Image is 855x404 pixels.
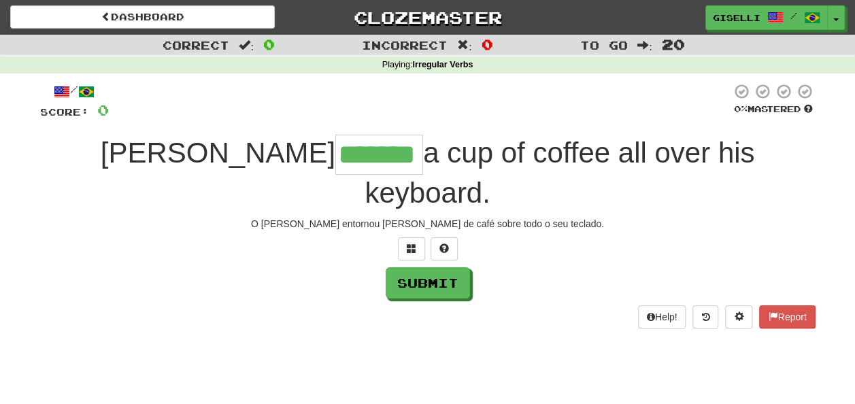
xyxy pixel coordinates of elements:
button: Switch sentence to multiple choice alt+p [398,237,425,260]
span: [PERSON_NAME] [101,137,335,169]
button: Single letter hint - you only get 1 per sentence and score half the points! alt+h [431,237,458,260]
span: 0 [97,101,109,118]
button: Help! [638,305,686,329]
a: Clozemaster [295,5,560,29]
span: / [790,11,797,20]
span: Score: [40,106,89,118]
span: : [239,39,254,51]
div: / [40,83,109,100]
span: 0 [482,36,493,52]
span: : [457,39,472,51]
span: : [637,39,652,51]
span: 0 [263,36,275,52]
strong: Irregular Verbs [412,60,473,69]
span: Incorrect [362,38,448,52]
div: Mastered [731,103,816,116]
span: Correct [163,38,229,52]
button: Submit [386,267,470,299]
button: Report [759,305,815,329]
span: To go [580,38,628,52]
a: Dashboard [10,5,275,29]
span: 20 [662,36,685,52]
span: a cup of coffee all over his keyboard. [365,137,754,209]
span: giselli [713,12,760,24]
button: Round history (alt+y) [692,305,718,329]
span: 0 % [734,103,748,114]
a: giselli / [705,5,828,30]
div: O [PERSON_NAME] entornou [PERSON_NAME] de café sobre todo o seu teclado. [40,217,816,231]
